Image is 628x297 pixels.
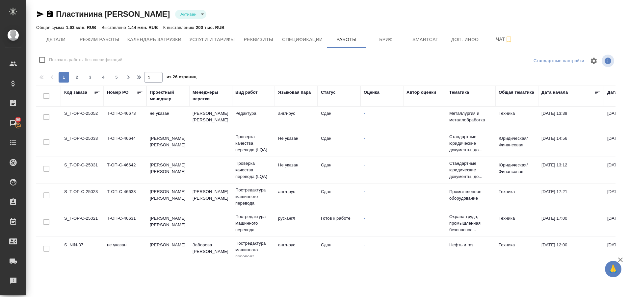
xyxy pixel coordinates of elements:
span: Спецификации [282,36,323,44]
span: Режим работы [80,36,119,44]
td: Т-ОП-С-46631 [104,212,146,235]
td: англ-рус [275,107,318,130]
td: Техника [495,238,538,261]
svg: Подписаться [505,36,513,43]
div: Дата начала [541,89,568,96]
td: S_T-OP-C-25052 [61,107,104,130]
td: рус-англ [275,212,318,235]
p: Проверка качества перевода (LQA) [235,160,272,180]
span: Реквизиты [243,36,274,44]
p: Нефть и газ [449,242,492,248]
button: 2 [72,72,82,83]
p: Постредактура машинного перевода [235,240,272,260]
td: Т-ОП-С-46644 [104,132,146,155]
td: не указан [146,107,189,130]
td: Сдан [318,107,360,130]
button: Скопировать ссылку для ЯМессенджера [36,10,44,18]
span: Услуги и тарифы [189,36,235,44]
span: Бриф [370,36,402,44]
p: Общая сумма [36,25,66,30]
a: - [364,216,365,221]
span: Чат [489,35,520,43]
a: - [364,136,365,141]
td: Юридическая/Финансовая [495,159,538,182]
div: Менеджеры верстки [193,89,229,102]
td: Готов к работе [318,212,360,235]
td: Т-ОП-С-46633 [104,185,146,208]
div: Код заказа [64,89,87,96]
p: К выставлению [163,25,196,30]
td: [DATE] 13:39 [538,107,604,130]
span: 5 [111,74,122,81]
span: 🙏 [608,262,619,276]
button: 4 [98,72,109,83]
td: [PERSON_NAME] [PERSON_NAME] [146,212,189,235]
button: 3 [85,72,95,83]
p: Металлургия и металлобработка [449,110,492,123]
a: - [364,111,365,116]
button: Активен [178,12,198,17]
p: Стандартные юридические документы, до... [449,134,492,153]
a: - [364,162,365,167]
div: Статус [321,89,336,96]
a: - [364,242,365,247]
td: [PERSON_NAME] [PERSON_NAME] [146,132,189,155]
p: Постредактура машинного перевода [235,187,272,207]
a: 96 [2,115,25,131]
div: split button [532,56,586,66]
span: Детали [40,36,72,44]
p: Выставлено [101,25,128,30]
td: [DATE] 13:12 [538,159,604,182]
p: Стандартные юридические документы, до... [449,160,492,180]
p: Проверка качества перевода (LQA) [235,134,272,153]
td: Сдан [318,238,360,261]
button: 5 [111,72,122,83]
span: Настроить таблицу [586,53,602,69]
p: Промышленное оборудование [449,188,492,202]
td: S_T-OP-C-25021 [61,212,104,235]
td: [DATE] 12:00 [538,238,604,261]
td: Т-ОП-С-46673 [104,107,146,130]
td: англ-рус [275,185,318,208]
p: Редактура [235,110,272,117]
td: Техника [495,185,538,208]
span: 4 [98,74,109,81]
span: 2 [72,74,82,81]
td: Сдан [318,159,360,182]
span: Работы [331,36,362,44]
p: 1.44 млн. RUB [128,25,158,30]
div: Номер PO [107,89,128,96]
td: Не указан [275,159,318,182]
td: [PERSON_NAME] [PERSON_NAME] [189,185,232,208]
td: Юридическая/Финансовая [495,132,538,155]
div: Проектный менеджер [150,89,186,102]
a: - [364,189,365,194]
td: Техника [495,212,538,235]
td: S_T-OP-C-25031 [61,159,104,182]
td: Сдан [318,185,360,208]
td: S_T-OP-C-25023 [61,185,104,208]
td: [PERSON_NAME] [PERSON_NAME] [189,107,232,130]
td: [PERSON_NAME] [146,238,189,261]
div: Тематика [449,89,469,96]
td: Заборова [PERSON_NAME] [189,238,232,261]
td: Не указан [275,132,318,155]
p: Охрана труда, промышленная безопаснос... [449,213,492,233]
td: [DATE] 17:00 [538,212,604,235]
p: 1.63 млн. RUB [66,25,96,30]
span: Доп. инфо [449,36,481,44]
td: [PERSON_NAME] [PERSON_NAME] [146,159,189,182]
td: англ-рус [275,238,318,261]
td: [PERSON_NAME] [PERSON_NAME] [146,185,189,208]
span: Посмотреть информацию [602,55,615,67]
td: [DATE] 17:21 [538,185,604,208]
div: Оценка [364,89,379,96]
div: Вид работ [235,89,258,96]
span: из 26 страниц [167,73,196,83]
td: Техника [495,107,538,130]
div: Языковая пара [278,89,311,96]
span: Показать работы без спецификаций [49,57,122,63]
p: Постредактура машинного перевода [235,213,272,233]
div: Автор оценки [406,89,436,96]
a: Пластинина [PERSON_NAME] [56,10,170,18]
